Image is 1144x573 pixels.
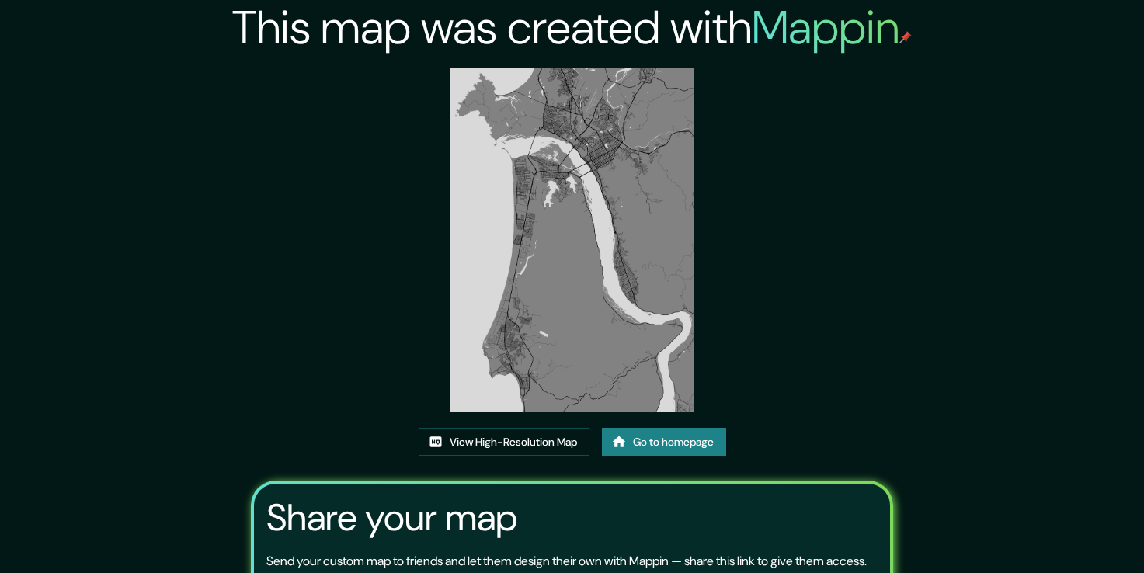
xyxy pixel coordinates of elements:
img: created-map [450,68,694,412]
img: mappin-pin [899,31,912,43]
p: Send your custom map to friends and let them design their own with Mappin — share this link to gi... [266,552,867,571]
a: Go to homepage [602,428,726,457]
a: View High-Resolution Map [419,428,589,457]
h3: Share your map [266,496,517,540]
